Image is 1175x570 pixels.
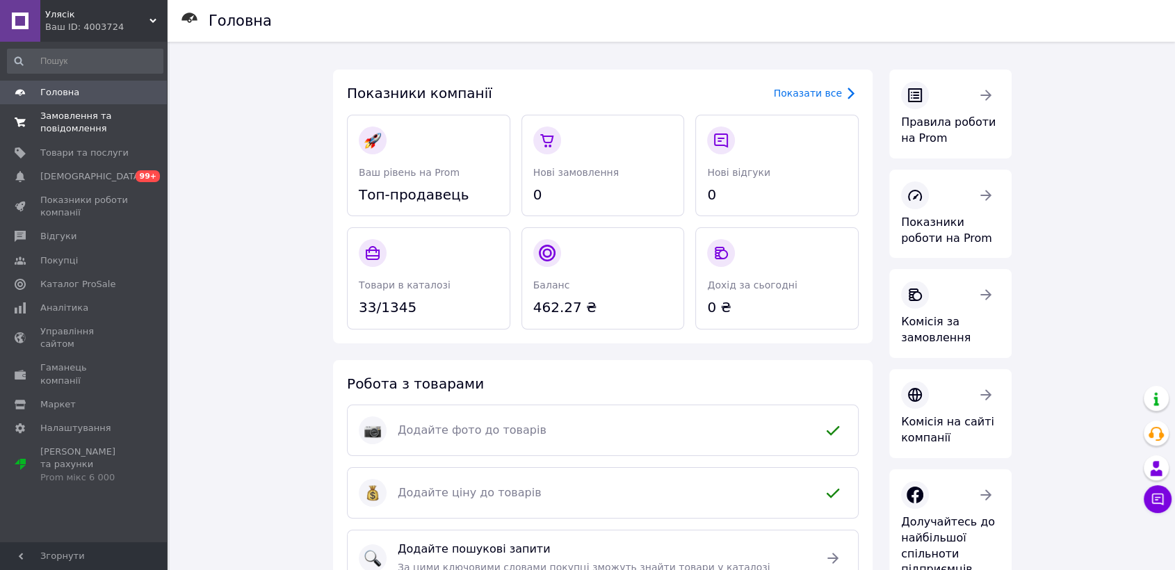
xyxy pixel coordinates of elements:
a: Показники роботи на Prom [889,170,1012,259]
span: Маркет [40,398,76,411]
span: Замовлення та повідомлення [40,110,129,135]
span: Головна [40,86,79,99]
span: 99+ [136,170,160,182]
span: 462.27 ₴ [533,298,673,318]
span: Відгуки [40,230,76,243]
a: Комісія за замовлення [889,269,1012,358]
span: Управління сайтом [40,325,129,350]
span: Товари та послуги [40,147,129,159]
span: [DEMOGRAPHIC_DATA] [40,170,143,183]
span: Улясік [45,8,149,21]
span: Показники роботи компанії [40,194,129,219]
span: Баланс [533,279,570,291]
input: Пошук [7,49,163,74]
div: Ваш ID: 4003724 [45,21,167,33]
button: Чат з покупцем [1144,485,1172,513]
span: 0 ₴ [707,298,847,318]
span: Комісія на сайті компанії [901,415,994,444]
span: Нові замовлення [533,167,619,178]
span: 33/1345 [359,298,499,318]
span: Нові відгуки [707,167,770,178]
span: Комісія за замовлення [901,315,971,344]
span: Ваш рівень на Prom [359,167,460,178]
a: Правила роботи на Prom [889,70,1012,158]
span: Товари в каталозі [359,279,451,291]
span: Показники компанії [347,85,492,101]
div: Показати все [774,86,842,100]
img: :mag: [364,550,381,567]
span: Топ-продавець [359,185,499,205]
div: Prom мікс 6 000 [40,471,129,484]
span: Правила роботи на Prom [901,115,996,145]
span: Гаманець компанії [40,361,129,386]
span: Дохід за сьогодні [707,279,797,291]
span: Показники роботи на Prom [901,215,992,245]
span: 0 [707,185,847,205]
span: Налаштування [40,422,111,434]
img: :rocket: [364,132,381,149]
img: :camera: [364,422,381,439]
span: 0 [533,185,673,205]
span: Додайте фото до товарів [398,423,808,439]
a: Показати все [774,85,859,101]
h1: Головна [209,13,272,29]
span: Робота з товарами [347,375,484,392]
a: Комісія на сайті компанії [889,369,1012,458]
a: :moneybag:Додайте ціну до товарів [347,467,859,519]
span: Покупці [40,254,78,267]
span: Додайте пошукові запити [398,541,808,557]
span: Додайте ціну до товарів [398,485,808,501]
span: [PERSON_NAME] та рахунки [40,446,129,484]
span: Каталог ProSale [40,278,115,291]
img: :moneybag: [364,484,381,501]
a: :camera:Додайте фото до товарів [347,405,859,456]
span: Аналітика [40,302,88,314]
